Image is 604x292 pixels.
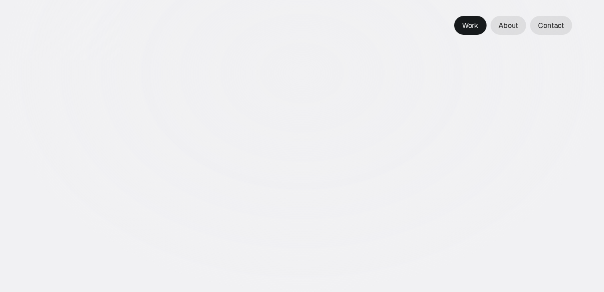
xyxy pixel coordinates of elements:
p: Work [462,20,479,31]
p: About [499,20,518,31]
p: Contact [538,20,564,31]
span: to uplift people with humane technology. [53,139,471,166]
span: — [370,106,394,133]
a: Work [454,16,487,35]
span: Hi there, I’m [PERSON_NAME] [53,106,370,133]
a: Contact [530,16,572,35]
a: About [491,16,526,35]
